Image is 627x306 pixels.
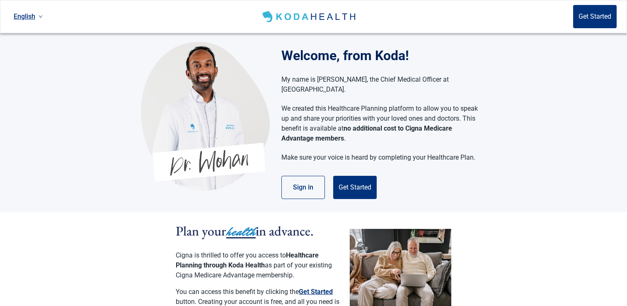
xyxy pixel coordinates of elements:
img: Koda Health [141,41,270,191]
button: Get Started [333,176,377,199]
button: Get Started [573,5,617,28]
button: Get Started [299,287,333,297]
span: in advance. [256,222,314,240]
a: Current language: English [10,10,46,23]
span: health [226,223,256,241]
img: Koda Health [261,10,359,23]
span: Cigna is thrilled to offer you access to [176,251,286,259]
span: Plan your [176,222,226,240]
strong: no additional cost to Cigna Medicare Advantage members [281,124,452,142]
h1: Welcome, from Koda! [281,46,487,66]
p: My name is [PERSON_NAME], the Chief Medical Officer at [GEOGRAPHIC_DATA]. [281,75,478,95]
button: Sign in [281,176,325,199]
span: down [39,15,43,19]
p: Make sure your voice is heard by completing your Healthcare Plan. [281,153,478,163]
p: We created this Healthcare Planning platform to allow you to speak up and share your priorities w... [281,104,478,143]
